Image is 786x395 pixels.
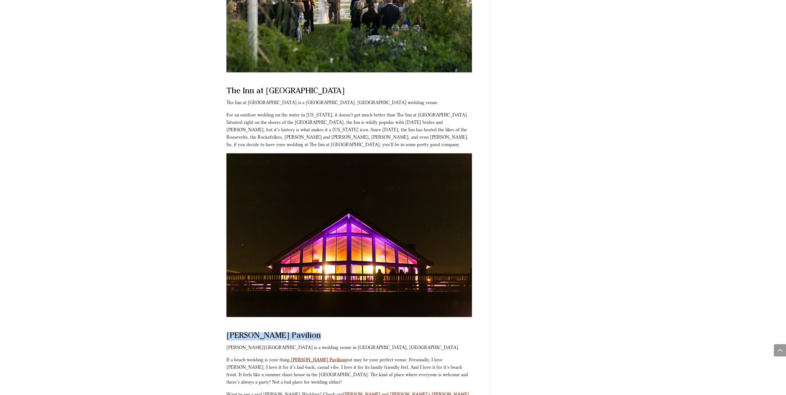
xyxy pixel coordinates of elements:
[226,153,472,317] img: Photo of CT wedding venue on the beach in CT Jacky Durell Pavilion Fairfield, CT
[226,343,472,356] p: [PERSON_NAME][GEOGRAPHIC_DATA] is a wedding venue in [GEOGRAPHIC_DATA], [GEOGRAPHIC_DATA].
[226,356,472,390] p: If a beach wedding is your thing, just may be your perfect venue. Personally, I love [PERSON_NAME...
[226,99,472,111] p: The Inn at [GEOGRAPHIC_DATA] is a [GEOGRAPHIC_DATA], [GEOGRAPHIC_DATA] wedding venue.
[291,357,345,362] a: [PERSON_NAME] Pavilion
[226,332,472,343] h2: [PERSON_NAME] Pavilion
[226,111,472,153] p: For an outdoor wedding on the water in [US_STATE], it doesn’t get much better than The Inn at [GE...
[226,88,472,99] h2: The Inn at [GEOGRAPHIC_DATA]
